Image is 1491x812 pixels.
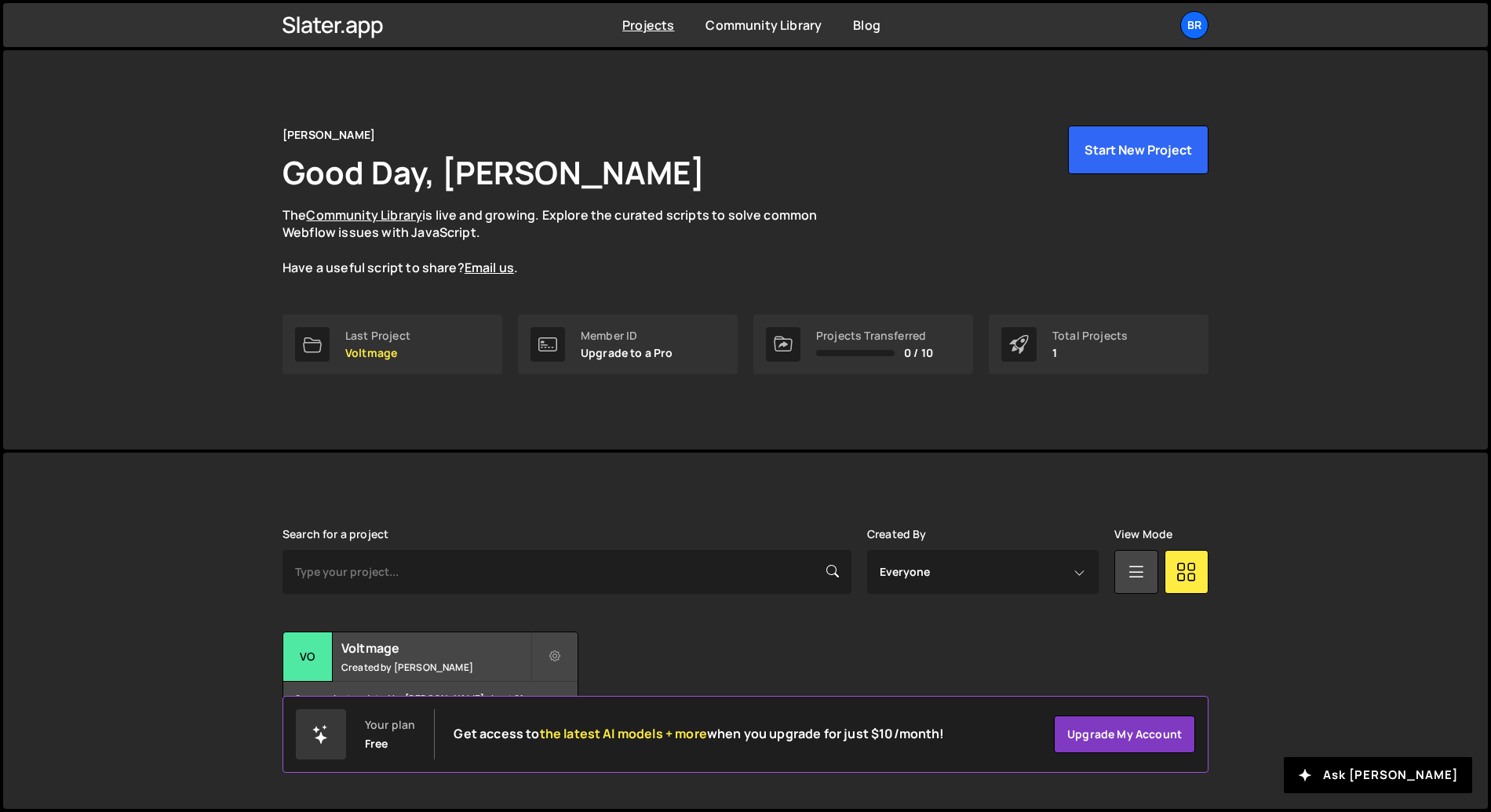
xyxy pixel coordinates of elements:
h2: Voltmage [341,639,530,657]
div: Vo [283,632,333,682]
span: 0 / 10 [904,347,933,359]
small: Created by [PERSON_NAME] [341,661,530,674]
div: Projects Transferred [816,330,933,342]
label: View Mode [1114,528,1172,541]
span: the latest AI models + more [540,725,707,742]
div: Total Projects [1052,330,1128,342]
div: Member ID [581,330,673,342]
a: br [1180,11,1208,39]
label: Search for a project [283,528,388,541]
input: Type your project... [283,550,851,594]
a: Community Library [705,16,822,34]
a: Last Project Voltmage [283,315,502,374]
div: 2 pages, last updated by [PERSON_NAME] about 21 hours ago [283,682,578,729]
div: Last Project [345,330,410,342]
a: Projects [622,16,674,34]
div: Your plan [365,719,415,731]
p: The is live and growing. Explore the curated scripts to solve common Webflow issues with JavaScri... [283,206,848,277]
button: Start New Project [1068,126,1208,174]
a: Blog [853,16,880,34]
label: Created By [867,528,927,541]
a: Vo Voltmage Created by [PERSON_NAME] 2 pages, last updated by [PERSON_NAME] about 21 hours ago [283,632,578,730]
div: Free [365,737,388,750]
p: 1 [1052,347,1128,359]
button: Ask [PERSON_NAME] [1284,757,1472,793]
p: Upgrade to a Pro [581,347,673,359]
div: [PERSON_NAME] [283,126,375,144]
h1: Good Day, [PERSON_NAME] [283,151,705,194]
a: Upgrade my account [1054,716,1195,753]
a: Email us [465,259,514,276]
p: Voltmage [345,347,410,359]
h2: Get access to when you upgrade for just $10/month! [454,726,944,741]
a: Community Library [306,206,422,224]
